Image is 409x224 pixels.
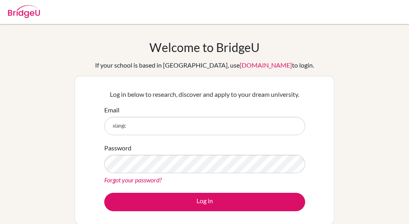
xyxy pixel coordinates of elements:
div: If your school is based in [GEOGRAPHIC_DATA], use to login. [95,60,314,70]
a: Forgot your password? [104,176,162,184]
p: Log in below to research, discover and apply to your dream university. [104,90,305,99]
a: [DOMAIN_NAME] [240,61,292,69]
label: Email [104,105,119,115]
img: Bridge-U [8,5,40,18]
h1: Welcome to BridgeU [149,40,260,54]
button: Log in [104,193,305,211]
label: Password [104,143,131,153]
